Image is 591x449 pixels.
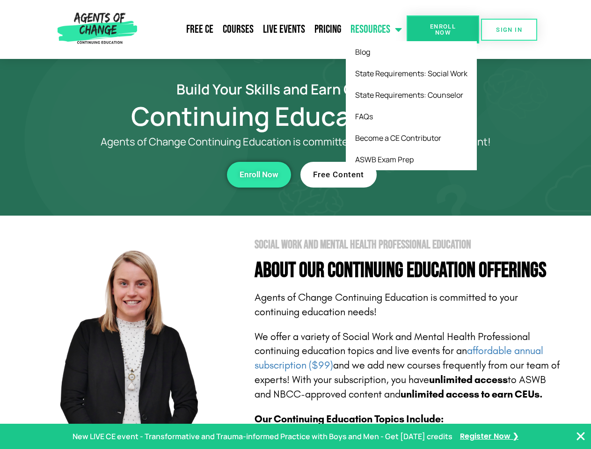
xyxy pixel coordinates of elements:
[422,23,464,36] span: Enroll Now
[182,18,218,41] a: Free CE
[255,260,562,281] h4: About Our Continuing Education Offerings
[346,84,477,106] a: State Requirements: Counselor
[255,413,444,425] b: Our Continuing Education Topics Include:
[240,171,278,179] span: Enroll Now
[346,18,407,41] a: Resources
[429,374,508,386] b: unlimited access
[346,127,477,149] a: Become a CE Contributor
[346,41,477,63] a: Blog
[346,63,477,84] a: State Requirements: Social Work
[401,388,543,400] b: unlimited access to earn CEUs.
[346,41,477,170] ul: Resources
[460,430,518,443] a: Register Now ❯
[255,239,562,251] h2: Social Work and Mental Health Professional Education
[300,162,377,188] a: Free Content
[575,431,586,442] button: Close Banner
[73,430,452,443] p: New LIVE CE event - Transformative and Trauma-informed Practice with Boys and Men - Get [DATE] cr...
[141,18,407,41] nav: Menu
[407,15,479,43] a: Enroll Now
[29,105,562,127] h1: Continuing Education (CE)
[496,27,522,33] span: SIGN IN
[310,18,346,41] a: Pricing
[258,18,310,41] a: Live Events
[313,171,364,179] span: Free Content
[66,136,525,148] p: Agents of Change Continuing Education is committed to your career development!
[255,330,562,402] p: We offer a variety of Social Work and Mental Health Professional continuing education topics and ...
[255,291,518,318] span: Agents of Change Continuing Education is committed to your continuing education needs!
[346,106,477,127] a: FAQs
[227,162,291,188] a: Enroll Now
[218,18,258,41] a: Courses
[29,82,562,96] h2: Build Your Skills and Earn CE Credits
[481,19,537,41] a: SIGN IN
[346,149,477,170] a: ASWB Exam Prep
